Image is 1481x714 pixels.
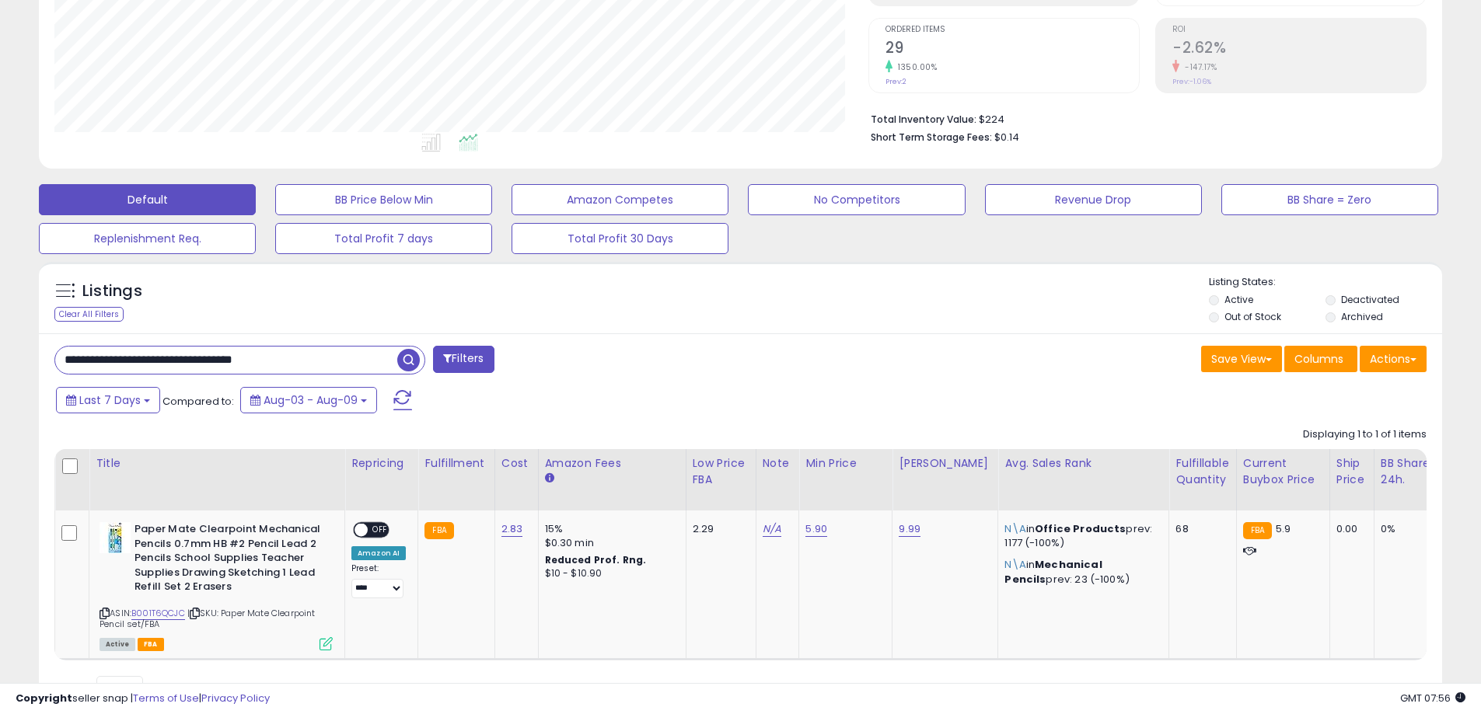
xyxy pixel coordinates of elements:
a: Terms of Use [133,691,199,705]
div: 2.29 [693,522,744,536]
span: ROI [1172,26,1426,34]
div: Ship Price [1336,455,1367,488]
div: Title [96,455,338,472]
button: Replenishment Req. [39,223,256,254]
label: Out of Stock [1224,310,1281,323]
button: No Competitors [748,184,965,215]
div: 0.00 [1336,522,1362,536]
img: 41ZdJ-vXFeL._SL40_.jpg [100,522,131,553]
span: Last 7 Days [79,392,141,408]
span: Ordered Items [885,26,1139,34]
button: Columns [1284,346,1357,372]
div: Clear All Filters [54,307,124,322]
div: Note [763,455,793,472]
small: Prev: -1.06% [1172,77,1211,86]
span: Mechanical Pencils [1004,557,1102,586]
span: Columns [1294,351,1343,367]
div: Amazon AI [351,546,406,560]
div: Min Price [805,455,885,472]
label: Archived [1341,310,1383,323]
span: FBA [138,638,164,651]
p: in prev: 1177 (-100%) [1004,522,1157,550]
div: Current Buybox Price [1243,455,1323,488]
button: Total Profit 7 days [275,223,492,254]
small: FBA [424,522,453,539]
h2: 29 [885,39,1139,60]
div: ASIN: [100,522,333,649]
div: Low Price FBA [693,455,749,488]
button: Actions [1360,346,1427,372]
div: 15% [545,522,674,536]
b: Reduced Prof. Rng. [545,553,647,566]
div: seller snap | | [16,691,270,706]
span: Compared to: [162,394,234,409]
div: $0.30 min [545,536,674,550]
strong: Copyright [16,691,72,705]
div: 0% [1381,522,1432,536]
div: $10 - $10.90 [545,567,674,580]
small: -147.17% [1179,61,1217,73]
div: Amazon Fees [545,455,679,472]
b: Paper Mate Clearpoint Mechanical Pencils 0.7mm HB #2 Pencil Lead 2 Pencils School Supplies Teache... [134,522,323,598]
p: in prev: 23 (-100%) [1004,558,1157,586]
small: FBA [1243,522,1272,539]
small: 1350.00% [892,61,937,73]
span: N\A [1004,557,1025,572]
a: B001T6QCJC [131,607,185,620]
p: Listing States: [1209,275,1442,290]
button: Revenue Drop [985,184,1202,215]
a: 9.99 [899,521,920,537]
button: Amazon Competes [512,184,728,215]
div: BB Share 24h. [1381,455,1437,488]
button: Aug-03 - Aug-09 [240,387,377,413]
b: Short Term Storage Fees: [871,131,992,144]
div: Displaying 1 to 1 of 1 items [1303,427,1427,442]
span: Aug-03 - Aug-09 [264,392,358,408]
div: Fulfillable Quantity [1175,455,1229,488]
a: N/A [763,521,781,537]
button: Total Profit 30 Days [512,223,728,254]
button: BB Share = Zero [1221,184,1438,215]
div: 68 [1175,522,1224,536]
div: Avg. Sales Rank [1004,455,1162,472]
span: | SKU: Paper Mate Clearpoint Pencil set/FBA [100,607,316,630]
span: OFF [368,524,393,537]
button: Save View [1201,346,1282,372]
h2: -2.62% [1172,39,1426,60]
button: Filters [433,346,494,373]
span: All listings currently available for purchase on Amazon [100,638,135,651]
small: Amazon Fees. [545,472,554,486]
div: [PERSON_NAME] [899,455,991,472]
span: 2025-08-17 07:56 GMT [1400,691,1465,705]
button: BB Price Below Min [275,184,492,215]
span: Office Products [1035,521,1126,536]
span: N\A [1004,521,1025,536]
span: 5.9 [1276,521,1291,536]
button: Default [39,184,256,215]
div: Cost [501,455,532,472]
small: Prev: 2 [885,77,906,86]
div: Fulfillment [424,455,487,472]
a: Privacy Policy [201,691,270,705]
b: Total Inventory Value: [871,113,976,126]
span: Show: entries [66,681,178,695]
li: $224 [871,109,1415,127]
div: Preset: [351,563,406,598]
label: Active [1224,293,1253,306]
button: Last 7 Days [56,387,160,413]
label: Deactivated [1341,293,1399,306]
a: 5.90 [805,521,827,537]
span: $0.14 [994,130,1019,145]
div: Repricing [351,455,411,472]
h5: Listings [82,280,142,302]
a: 2.83 [501,521,523,537]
